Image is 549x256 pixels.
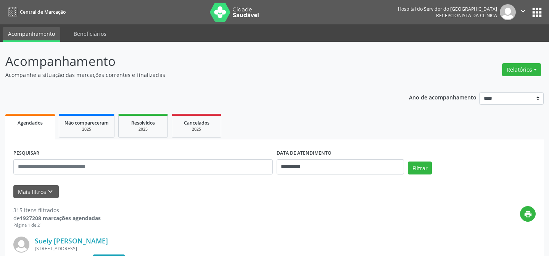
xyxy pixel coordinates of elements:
[502,63,541,76] button: Relatórios
[3,27,60,42] a: Acompanhamento
[35,237,108,245] a: Suely [PERSON_NAME]
[13,147,39,159] label: PESQUISAR
[277,147,332,159] label: DATA DE ATENDIMENTO
[408,162,432,174] button: Filtrar
[520,206,536,222] button: print
[530,6,544,19] button: apps
[131,120,155,126] span: Resolvidos
[20,214,101,222] strong: 1927208 marcações agendadas
[184,120,209,126] span: Cancelados
[13,237,29,253] img: img
[5,71,382,79] p: Acompanhe a situação das marcações correntes e finalizadas
[177,126,216,132] div: 2025
[64,126,109,132] div: 2025
[18,120,43,126] span: Agendados
[409,92,477,102] p: Ano de acompanhamento
[516,4,530,20] button: 
[5,52,382,71] p: Acompanhamento
[5,6,66,18] a: Central de Marcação
[13,214,101,222] div: de
[500,4,516,20] img: img
[20,9,66,15] span: Central de Marcação
[398,6,497,12] div: Hospital do Servidor do [GEOGRAPHIC_DATA]
[524,210,532,218] i: print
[64,120,109,126] span: Não compareceram
[13,185,59,198] button: Mais filtroskeyboard_arrow_down
[68,27,112,40] a: Beneficiários
[46,187,55,196] i: keyboard_arrow_down
[124,126,162,132] div: 2025
[13,222,101,229] div: Página 1 de 21
[519,7,527,15] i: 
[436,12,497,19] span: Recepcionista da clínica
[13,206,101,214] div: 315 itens filtrados
[35,245,421,252] div: [STREET_ADDRESS]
